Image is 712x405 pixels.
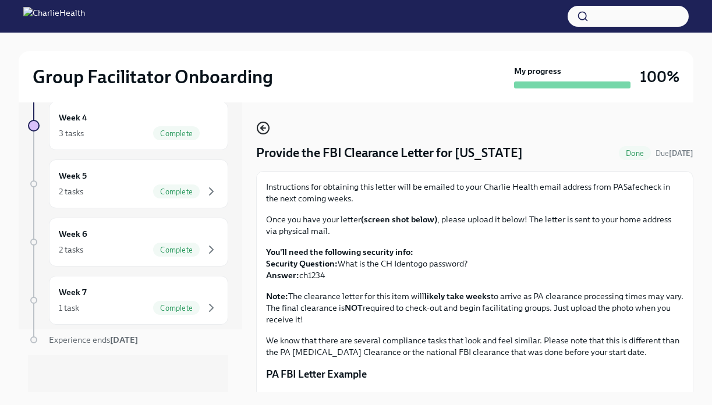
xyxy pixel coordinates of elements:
strong: (screen shot below) [361,214,437,225]
strong: [DATE] [669,149,693,158]
a: Week 71 taskComplete [28,276,228,325]
h6: Week 6 [59,228,87,240]
span: September 9th, 2025 09:00 [656,148,693,159]
p: Once you have your letter , please upload it below! The letter is sent to your home address via p... [266,214,683,237]
span: Complete [153,129,200,138]
strong: NOT [345,303,363,313]
strong: Note: [266,291,288,301]
span: Done [619,149,651,158]
a: Week 52 tasksComplete [28,159,228,208]
h3: 100% [640,66,679,87]
a: Week 43 tasksComplete [28,101,228,150]
span: Experience ends [49,335,138,345]
p: PA FBI Letter Example [266,367,683,381]
p: What is the CH Identogo password? ch1234 [266,246,683,281]
strong: Answer: [266,270,299,280]
strong: likely take weeks [424,291,491,301]
img: CharlieHealth [23,7,85,26]
h6: Week 5 [59,169,87,182]
div: 3 tasks [59,127,84,139]
h2: Group Facilitator Onboarding [33,65,273,88]
a: Week 62 tasksComplete [28,218,228,267]
strong: [DATE] [110,335,138,345]
span: Complete [153,304,200,312]
span: Complete [153,187,200,196]
div: 1 task [59,302,79,314]
strong: My progress [514,65,561,77]
div: 2 tasks [59,244,83,255]
p: Instructions for obtaining this letter will be emailed to your Charlie Health email address from ... [266,181,683,204]
span: Due [656,149,693,158]
span: Complete [153,246,200,254]
div: 2 tasks [59,186,83,197]
p: We know that there are several compliance tasks that look and feel similar. Please note that this... [266,335,683,358]
h4: Provide the FBI Clearance Letter for [US_STATE] [256,144,523,162]
p: The clearance letter for this item will to arrive as PA clearance processing times may vary. The ... [266,290,683,325]
strong: Security Question: [266,258,338,269]
strong: You'll need the following security info: [266,247,413,257]
h6: Week 4 [59,111,87,124]
h6: Week 7 [59,286,87,299]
